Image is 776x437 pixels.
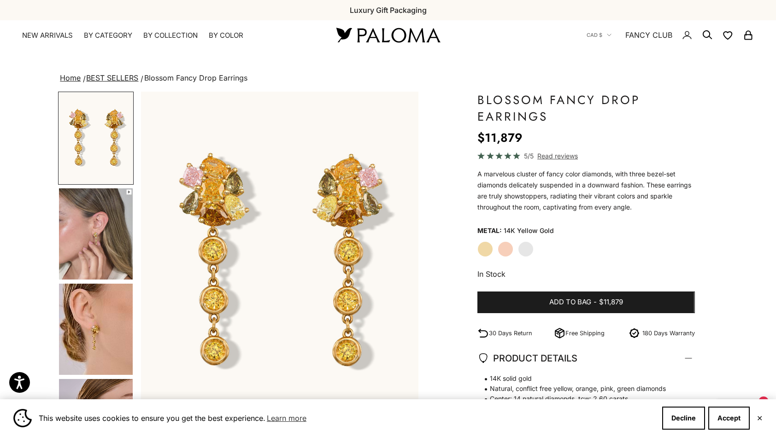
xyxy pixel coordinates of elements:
img: Cookie banner [13,409,32,427]
button: Accept [708,407,750,430]
button: Decline [662,407,705,430]
span: This website uses cookies to ensure you get the best experience. [39,411,655,425]
button: Close [757,415,763,421]
a: Learn more [265,411,308,425]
